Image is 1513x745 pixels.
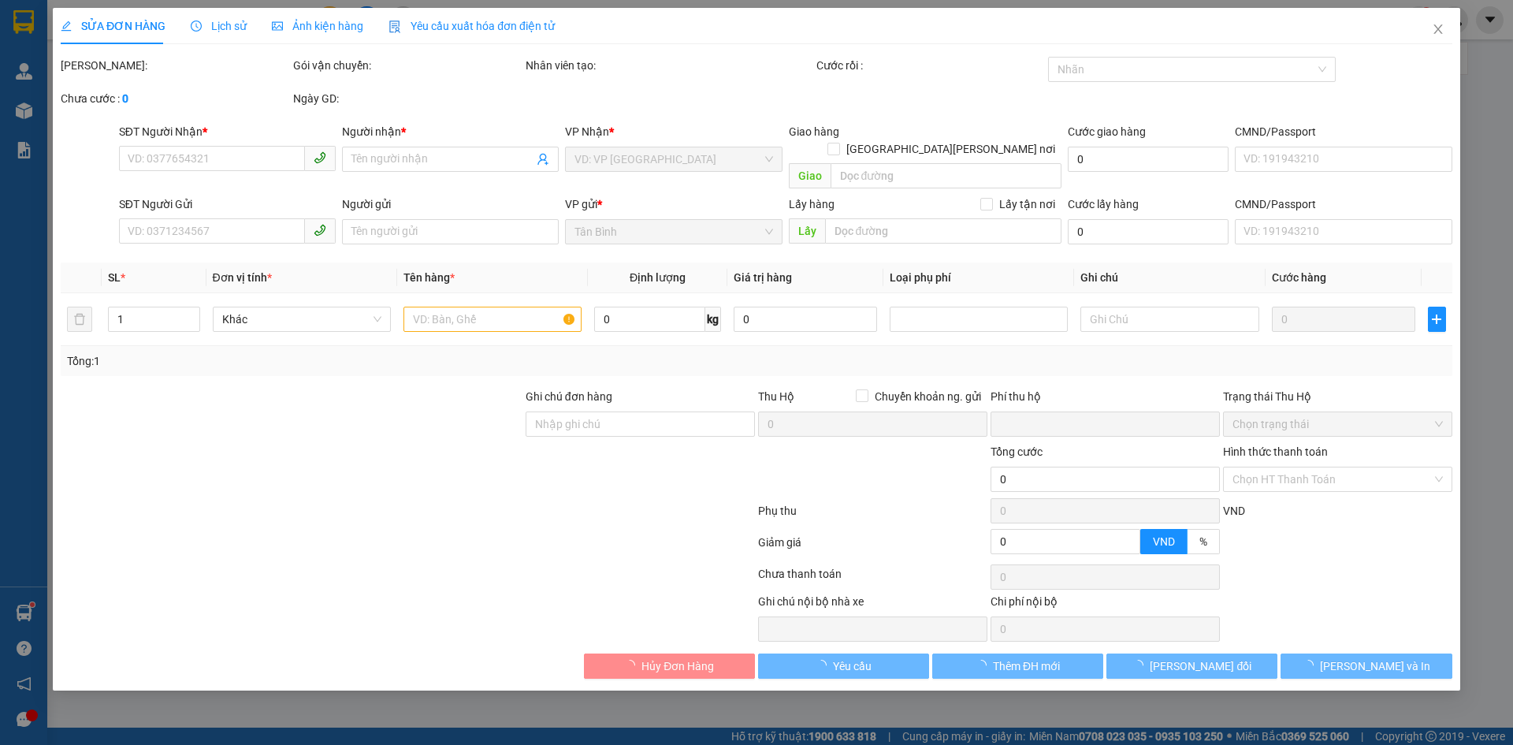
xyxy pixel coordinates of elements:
[1133,660,1151,671] span: loading
[526,412,755,437] input: Ghi chú đơn hàng
[705,307,721,332] span: kg
[789,163,831,188] span: Giao
[624,660,641,671] span: loading
[191,20,247,32] span: Lịch sử
[1223,388,1452,405] div: Trạng thái Thu Hộ
[758,593,987,616] div: Ghi chú nội bộ nhà xe
[816,57,1046,74] div: Cước rồi :
[566,196,783,213] div: VP gửi
[789,198,835,210] span: Lấy hàng
[1106,654,1277,679] button: [PERSON_NAME] đổi
[1068,219,1229,244] input: Cước lấy hàng
[403,307,582,332] input: VD: Bàn, Ghế
[119,123,336,140] div: SĐT Người Nhận
[1223,445,1328,458] label: Hình thức thanh toán
[758,390,794,403] span: Thu Hộ
[991,593,1220,616] div: Chi phí nội bộ
[1272,271,1326,284] span: Cước hàng
[1303,660,1320,671] span: loading
[537,153,550,166] span: user-add
[388,20,555,32] span: Yêu cầu xuất hóa đơn điện tử
[1153,535,1175,548] span: VND
[61,57,290,74] div: [PERSON_NAME]:
[109,271,121,284] span: SL
[1068,147,1229,172] input: Cước giao hàng
[314,151,326,164] span: phone
[993,657,1060,675] span: Thêm ĐH mới
[976,660,993,671] span: loading
[314,224,326,237] span: phone
[67,352,584,370] div: Tổng: 1
[575,220,773,244] span: Tân Bình
[342,196,559,213] div: Người gửi
[1199,535,1207,548] span: %
[991,388,1220,412] div: Phí thu hộ
[293,57,522,74] div: Gói vận chuyển:
[831,163,1061,188] input: Dọc đường
[213,271,272,284] span: Đơn vị tính
[1235,196,1452,213] div: CMND/Passport
[61,90,290,107] div: Chưa cước :
[641,657,714,675] span: Hủy Đơn Hàng
[1081,307,1259,332] input: Ghi Chú
[272,20,363,32] span: Ảnh kiện hàng
[61,20,165,32] span: SỬA ĐƠN HÀNG
[1232,412,1443,436] span: Chọn trạng thái
[825,218,1061,244] input: Dọc đường
[1272,307,1415,332] input: 0
[630,271,686,284] span: Định lượng
[840,140,1061,158] span: [GEOGRAPHIC_DATA][PERSON_NAME] nơi
[756,534,989,561] div: Giảm giá
[789,218,825,244] span: Lấy
[756,565,989,593] div: Chưa thanh toán
[868,388,987,405] span: Chuyển khoản ng. gửi
[734,271,792,284] span: Giá trị hàng
[756,502,989,530] div: Phụ thu
[1429,313,1444,326] span: plus
[584,654,755,679] button: Hủy Đơn Hàng
[293,90,522,107] div: Ngày GD:
[1432,23,1444,35] span: close
[758,654,929,679] button: Yêu cầu
[526,57,813,74] div: Nhân viên tạo:
[1068,198,1139,210] label: Cước lấy hàng
[993,196,1061,213] span: Lấy tận nơi
[883,263,1074,293] th: Loại phụ phí
[833,657,872,675] span: Yêu cầu
[61,20,72,32] span: edit
[122,92,128,105] b: 0
[1075,263,1266,293] th: Ghi chú
[816,660,833,671] span: loading
[403,271,455,284] span: Tên hàng
[67,307,92,332] button: delete
[526,390,612,403] label: Ghi chú đơn hàng
[1281,654,1452,679] button: [PERSON_NAME] và In
[1151,657,1252,675] span: [PERSON_NAME] đổi
[566,125,610,138] span: VP Nhận
[191,20,202,32] span: clock-circle
[1320,657,1430,675] span: [PERSON_NAME] và In
[222,307,381,331] span: Khác
[1235,123,1452,140] div: CMND/Passport
[1068,125,1146,138] label: Cước giao hàng
[1428,307,1445,332] button: plus
[991,445,1043,458] span: Tổng cước
[1416,8,1460,52] button: Close
[388,20,401,33] img: icon
[342,123,559,140] div: Người nhận
[789,125,839,138] span: Giao hàng
[119,196,336,213] div: SĐT Người Gửi
[1223,505,1245,517] span: VND
[932,654,1103,679] button: Thêm ĐH mới
[272,20,283,32] span: picture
